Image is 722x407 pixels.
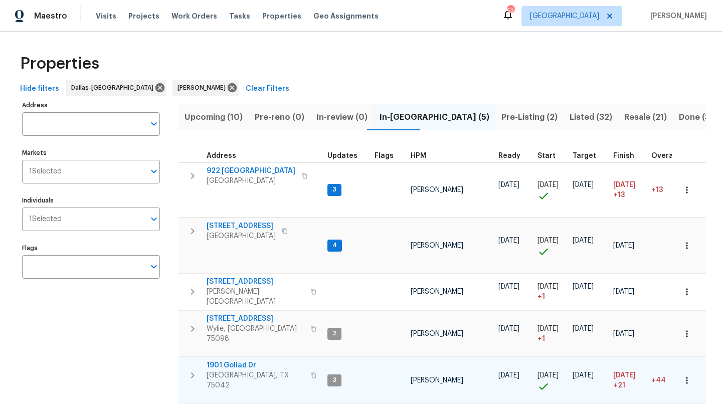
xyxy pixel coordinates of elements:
[22,245,160,251] label: Flags
[530,11,599,21] span: [GEOGRAPHIC_DATA]
[34,11,67,21] span: Maestro
[262,11,301,21] span: Properties
[537,292,545,302] span: + 1
[29,215,62,224] span: 1 Selected
[411,288,463,295] span: [PERSON_NAME]
[207,152,236,159] span: Address
[498,237,519,244] span: [DATE]
[651,152,686,159] div: Days past target finish date
[207,370,304,390] span: [GEOGRAPHIC_DATA], TX 75042
[498,283,519,290] span: [DATE]
[533,311,569,357] td: Project started 1 days late
[537,237,559,244] span: [DATE]
[96,11,116,21] span: Visits
[207,277,304,287] span: [STREET_ADDRESS]
[229,13,250,20] span: Tasks
[147,260,161,274] button: Open
[613,152,643,159] div: Projected renovation finish date
[411,377,463,384] span: [PERSON_NAME]
[573,283,594,290] span: [DATE]
[537,152,556,159] span: Start
[533,162,569,218] td: Project started on time
[313,11,379,21] span: Geo Assignments
[498,181,519,188] span: [DATE]
[498,152,529,159] div: Earliest renovation start date (first business day after COE or Checkout)
[147,117,161,131] button: Open
[242,80,293,98] button: Clear Filters
[66,80,166,96] div: Dallas-[GEOGRAPHIC_DATA]
[613,330,634,337] span: [DATE]
[411,152,426,159] span: HPM
[328,185,340,194] span: 3
[651,152,677,159] span: Overall
[185,110,243,124] span: Upcoming (10)
[147,164,161,178] button: Open
[537,283,559,290] span: [DATE]
[533,218,569,273] td: Project started on time
[207,221,276,231] span: [STREET_ADDRESS]
[573,181,594,188] span: [DATE]
[498,152,520,159] span: Ready
[177,83,230,93] span: [PERSON_NAME]
[22,197,160,203] label: Individuals
[375,152,394,159] span: Flags
[651,377,666,384] span: +44
[172,80,239,96] div: [PERSON_NAME]
[71,83,157,93] span: Dallas-[GEOGRAPHIC_DATA]
[609,162,647,218] td: Scheduled to finish 13 day(s) late
[255,110,304,124] span: Pre-reno (0)
[613,152,634,159] span: Finish
[537,334,545,344] span: + 1
[507,6,514,16] div: 52
[613,190,625,200] span: +13
[207,314,304,324] span: [STREET_ADDRESS]
[498,325,519,332] span: [DATE]
[573,372,594,379] span: [DATE]
[647,162,690,218] td: 13 day(s) past target finish date
[609,357,647,403] td: Scheduled to finish 21 day(s) late
[651,186,663,193] span: +13
[16,80,63,98] button: Hide filters
[501,110,558,124] span: Pre-Listing (2)
[20,59,99,69] span: Properties
[207,231,276,241] span: [GEOGRAPHIC_DATA]
[613,372,636,379] span: [DATE]
[20,83,59,95] span: Hide filters
[207,360,304,370] span: 1901 Goliad Dr
[22,150,160,156] label: Markets
[624,110,667,124] span: Resale (21)
[246,83,289,95] span: Clear Filters
[128,11,159,21] span: Projects
[533,357,569,403] td: Project started on time
[613,288,634,295] span: [DATE]
[570,110,612,124] span: Listed (32)
[22,102,160,108] label: Address
[613,380,625,390] span: +21
[411,330,463,337] span: [PERSON_NAME]
[207,176,295,186] span: [GEOGRAPHIC_DATA]
[537,325,559,332] span: [DATE]
[613,242,634,249] span: [DATE]
[328,241,341,250] span: 4
[29,167,62,176] span: 1 Selected
[498,372,519,379] span: [DATE]
[207,287,304,307] span: [PERSON_NAME][GEOGRAPHIC_DATA]
[573,152,596,159] span: Target
[316,110,368,124] span: In-review (0)
[573,237,594,244] span: [DATE]
[411,242,463,249] span: [PERSON_NAME]
[328,329,340,338] span: 2
[147,212,161,226] button: Open
[647,357,690,403] td: 44 day(s) past target finish date
[537,181,559,188] span: [DATE]
[533,274,569,310] td: Project started 1 days late
[646,11,707,21] span: [PERSON_NAME]
[573,152,605,159] div: Target renovation project end date
[537,372,559,379] span: [DATE]
[207,166,295,176] span: 922 [GEOGRAPHIC_DATA]
[207,324,304,344] span: Wylie, [GEOGRAPHIC_DATA] 75098
[573,325,594,332] span: [DATE]
[613,181,636,188] span: [DATE]
[380,110,489,124] span: In-[GEOGRAPHIC_DATA] (5)
[328,376,340,384] span: 3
